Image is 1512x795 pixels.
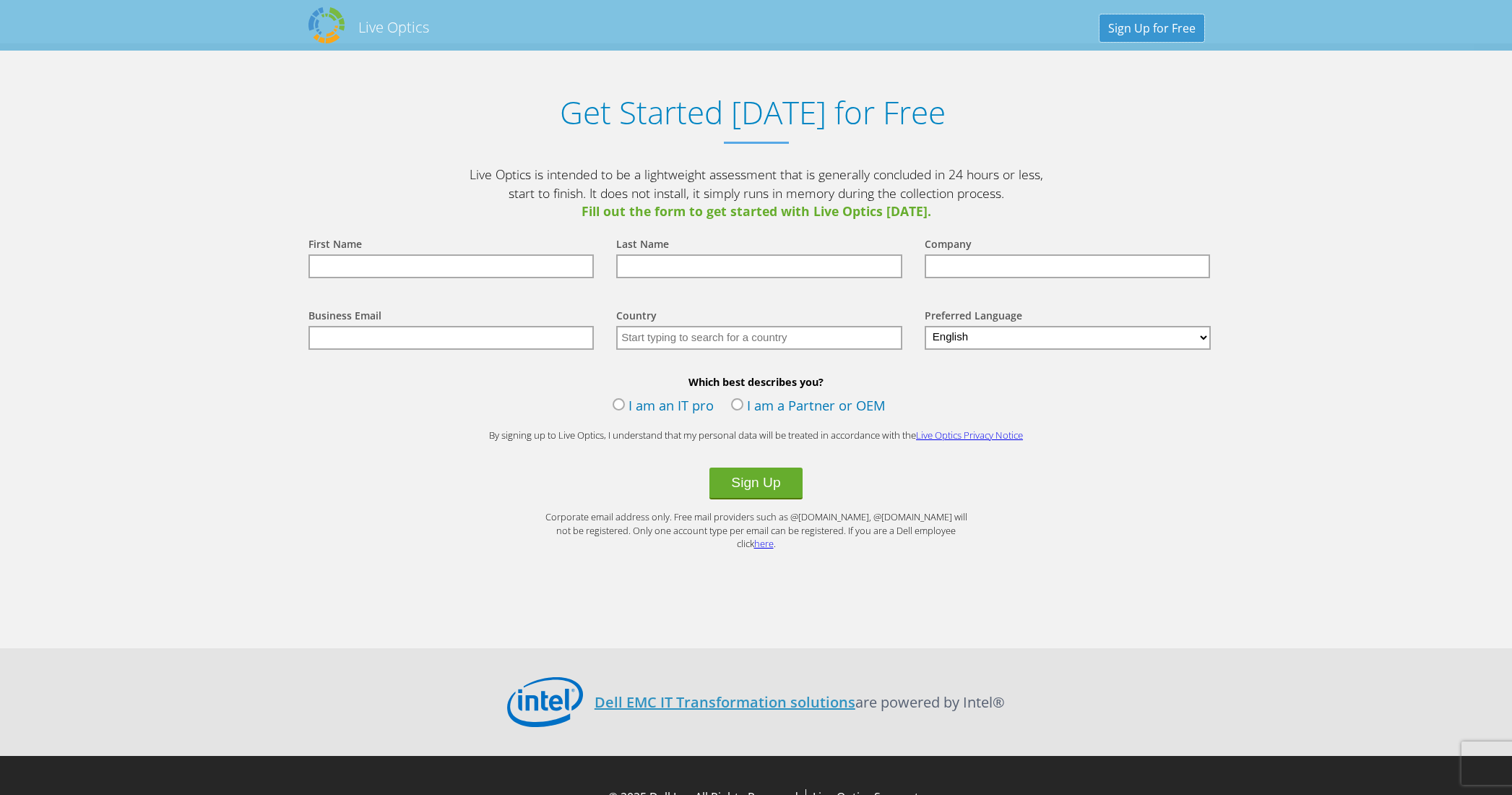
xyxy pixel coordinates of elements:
a: Live Optics Privacy Notice [916,429,1023,442]
label: Company [925,237,972,254]
label: Last Name [616,237,669,254]
p: Corporate email address only. Free mail providers such as @[DOMAIN_NAME], @[DOMAIN_NAME] will not... [540,510,973,551]
p: are powered by Intel® [595,692,1005,713]
label: First Name [308,237,362,254]
label: Country [616,309,657,326]
img: Dell Dpack [308,7,345,43]
label: I am an IT pro [613,396,714,418]
button: Sign Up [709,468,802,499]
label: I am a Partner or OEM [731,396,886,418]
a: Dell EMC IT Transformation solutions [595,692,855,712]
span: Fill out the form to get started with Live Optics [DATE]. [467,202,1045,221]
h2: Live Optics [358,17,429,37]
a: here [754,537,774,550]
b: Which best describes you? [294,375,1219,389]
label: Preferred Language [925,309,1022,326]
input: Start typing to search for a country [616,326,902,350]
label: Business Email [308,309,381,326]
p: Live Optics is intended to be a lightweight assessment that is generally concluded in 24 hours or... [467,166,1045,221]
img: Intel Logo [507,677,583,728]
h1: Get Started [DATE] for Free [294,94,1211,131]
a: Sign Up for Free [1100,14,1204,42]
p: By signing up to Live Optics, I understand that my personal data will be treated in accordance wi... [467,429,1045,442]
